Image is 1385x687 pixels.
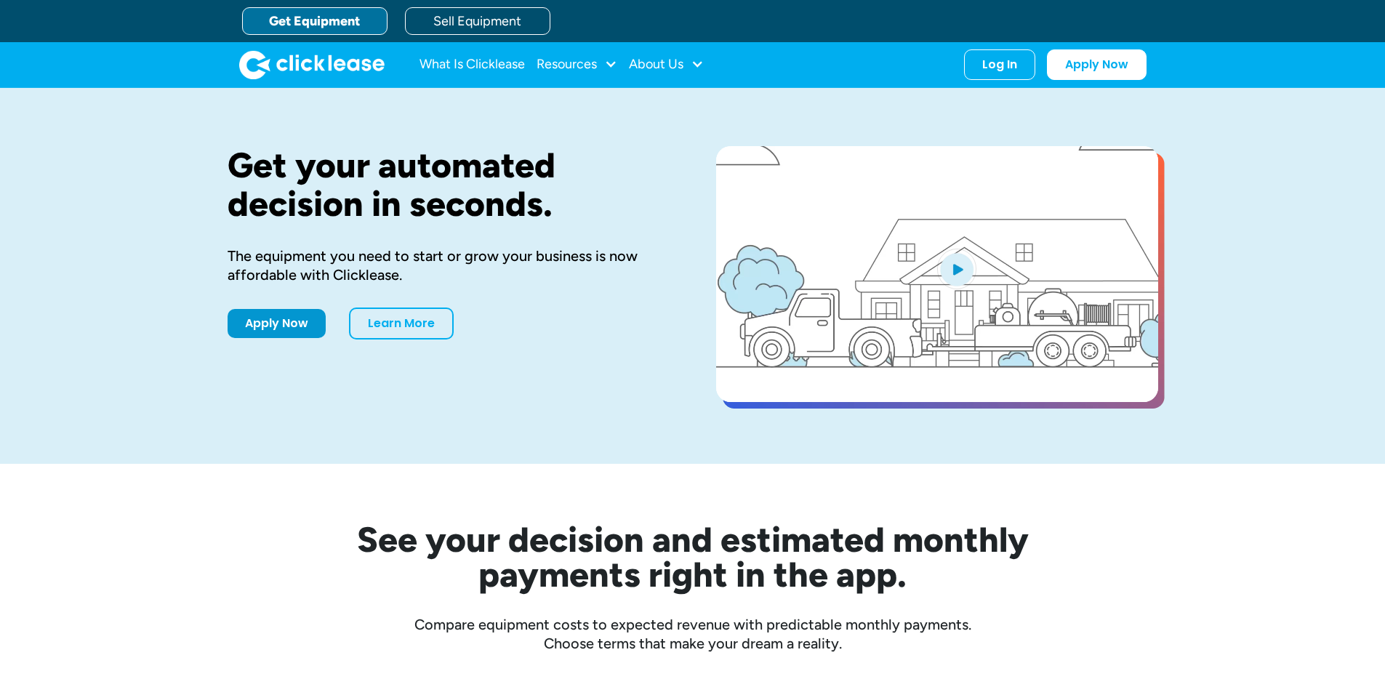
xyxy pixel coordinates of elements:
[982,57,1017,72] div: Log In
[629,50,704,79] div: About Us
[537,50,617,79] div: Resources
[228,146,670,223] h1: Get your automated decision in seconds.
[228,309,326,338] a: Apply Now
[242,7,388,35] a: Get Equipment
[1047,49,1147,80] a: Apply Now
[405,7,550,35] a: Sell Equipment
[716,146,1158,402] a: open lightbox
[349,308,454,340] a: Learn More
[228,615,1158,653] div: Compare equipment costs to expected revenue with predictable monthly payments. Choose terms that ...
[239,50,385,79] a: home
[937,249,976,289] img: Blue play button logo on a light blue circular background
[239,50,385,79] img: Clicklease logo
[286,522,1100,592] h2: See your decision and estimated monthly payments right in the app.
[228,246,670,284] div: The equipment you need to start or grow your business is now affordable with Clicklease.
[419,50,525,79] a: What Is Clicklease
